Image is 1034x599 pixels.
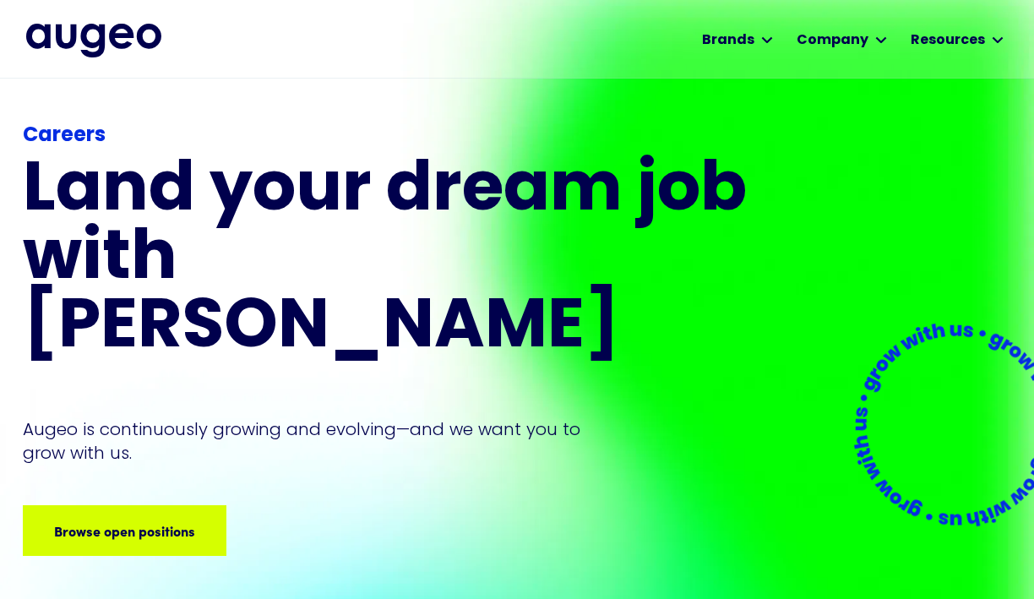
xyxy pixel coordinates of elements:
h1: Land your dream job﻿ with [PERSON_NAME] [23,158,753,363]
img: Augeo's full logo in midnight blue. [26,24,161,57]
p: Augeo is continuously growing and evolving—and we want you to grow with us. [23,417,604,465]
div: Resources [911,30,985,51]
div: Company [797,30,868,51]
strong: Careers [23,126,106,146]
a: Browse open positions [23,505,226,556]
div: Brands [702,30,754,51]
a: home [26,24,161,57]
